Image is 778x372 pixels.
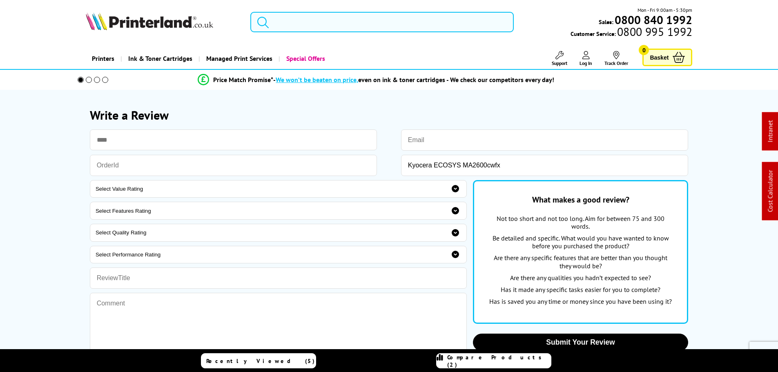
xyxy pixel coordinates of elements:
li: modal_Promise [67,73,686,87]
span: Basket [650,52,669,63]
span: We won’t be beaten on price, [276,76,358,84]
span: Compare Products (2) [447,354,551,368]
a: 0800 840 1992 [613,16,692,24]
input: Email [401,129,689,151]
p: Are there any specific features that are better than you thought they would be? [487,254,674,270]
p: Be detailed and specific. What would you have wanted to know before you purchased the product? [487,234,674,250]
span: Ink & Toner Cartridges [128,48,192,69]
span: Customer Service: [571,28,692,38]
a: Managed Print Services [198,48,279,69]
p: Has it made any specific tasks easier for you to complete? [487,286,674,294]
a: Compare Products (2) [436,353,551,368]
a: Printerland Logo [86,12,241,32]
button: Submit Your Review [473,334,689,351]
p: Are there any qualities you hadn’t expected to see? [487,274,674,282]
input: OrderId [90,155,377,176]
a: Printers [86,48,120,69]
span: Support [552,60,567,66]
span: Price Match Promise* [213,76,273,84]
span: Mon - Fri 9:00am - 5:30pm [638,6,692,14]
h1: Write a Review [90,107,689,123]
span: Sales: [599,18,613,26]
span: 0 [639,45,649,55]
a: Track Order [604,51,628,66]
img: Printerland Logo [86,12,213,30]
b: 0800 840 1992 [615,12,692,27]
input: ProductName [401,155,689,176]
div: - even on ink & toner cartridges - We check our competitors every day! [273,76,554,84]
a: Intranet [766,120,774,143]
span: Log In [580,60,592,66]
input: ReviewTitle [90,267,467,289]
a: Basket 0 [642,49,692,66]
span: 0800 995 1992 [616,28,692,36]
a: Cost Calculator [766,170,774,212]
a: Log In [580,51,592,66]
p: Has is saved you any time or money since you have been using it? [487,298,674,305]
a: Ink & Toner Cartridges [120,48,198,69]
a: Recently Viewed (5) [201,353,316,368]
span: Recently Viewed (5) [206,357,315,365]
a: Special Offers [279,48,331,69]
p: Not too short and not too long. Aim for between 75 and 300 words. [487,215,674,230]
a: Support [552,51,567,66]
div: What makes a good review? [487,194,674,205]
span: Submit Your Review [546,338,615,346]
